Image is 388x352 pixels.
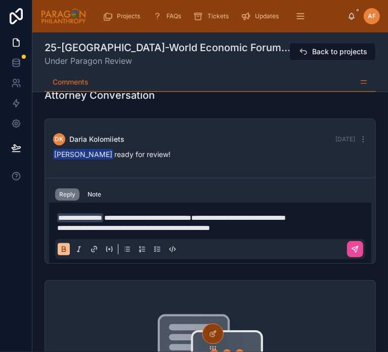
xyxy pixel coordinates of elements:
[238,7,286,25] a: Updates
[100,7,148,25] a: Projects
[167,12,182,20] span: FAQs
[55,135,64,143] span: DK
[95,5,348,27] div: scrollable content
[117,12,141,20] span: Projects
[335,135,355,143] span: [DATE]
[45,41,294,55] h1: 25-[GEOGRAPHIC_DATA]-World Economic Forum-ERPLUS 5/20
[53,77,89,87] span: Comments
[45,55,294,67] span: Under Paragon Review
[88,190,101,199] div: Note
[53,150,170,159] span: ready for review!
[40,8,87,24] img: App logo
[208,12,229,20] span: Tickets
[150,7,189,25] a: FAQs
[312,47,367,57] span: Back to projects
[45,88,155,102] h1: Attorney Conversation
[191,7,236,25] a: Tickets
[83,188,105,201] button: Note
[368,12,376,20] span: AF
[55,188,79,201] button: Reply
[289,43,376,61] button: Back to projects
[53,149,113,160] span: [PERSON_NAME]
[255,12,279,20] span: Updates
[69,134,124,144] span: Daria Kolomiiets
